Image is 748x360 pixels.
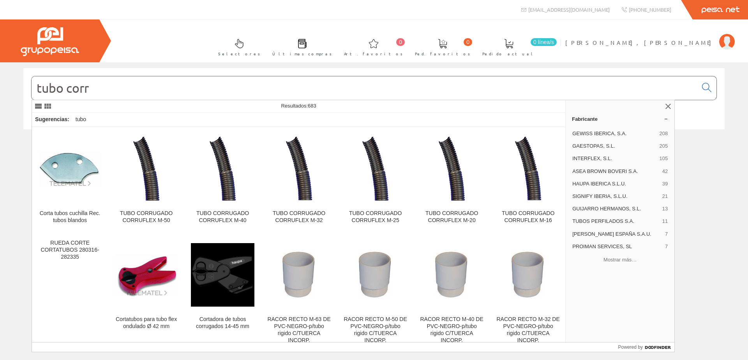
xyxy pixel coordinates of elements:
[482,50,535,58] span: Pedido actual
[115,253,178,297] img: Cortatubos para tubo flex ondulado Ø 42 mm
[572,168,659,175] span: ASEA BROWN BOVERI S.A.
[420,243,483,307] img: RACOR RECTO M-40 DE PVC-NEGRO-p/tubo rigido C/TUERCA INCORP.
[420,210,483,224] div: TUBO CORRUGADO CORRUFLEX M-20
[185,127,261,233] a: TUBO CORRUGADO CORRUFLEX M-40 TUBO CORRUGADO CORRUFLEX M-40
[281,103,316,109] span: Resultados:
[659,130,668,137] span: 208
[490,127,566,233] a: TUBO CORRUGADO CORRUFLEX M-16 TUBO CORRUGADO CORRUFLEX M-16
[344,210,407,224] div: TUBO CORRUGADO CORRUFLEX M-25
[569,254,671,266] button: Mostrar más…
[32,127,108,233] a: Corta tubos cuchilla Rec. tubos blandos Corta tubos cuchilla Rec. tubos blandos
[38,150,102,187] img: Corta tubos cuchilla Rec. tubos blandos
[191,210,254,224] div: TUBO CORRUGADO CORRUFLEX M-40
[267,316,331,344] div: RACOR RECTO M-63 DE PVC-NEGRO-p/tubo rigido C/TUERCA INCORP.
[572,205,659,212] span: GUIJARRO HERMANOS, S.L.
[265,32,336,61] a: Últimas compras
[659,143,668,150] span: 205
[414,127,490,233] a: TUBO CORRUGADO CORRUFLEX M-20 TUBO CORRUGADO CORRUFLEX M-20
[665,243,668,250] span: 7
[414,233,490,353] a: RACOR RECTO M-40 DE PVC-NEGRO-p/tubo rigido C/TUERCA INCORP. RACOR RECTO M-40 DE PVC-NEGRO-p/tubo...
[210,32,264,61] a: Selectores
[108,233,184,353] a: Cortatubos para tubo flex ondulado Ø 42 mm Cortatubos para tubo flex ondulado Ø 42 mm
[572,218,659,225] span: TUBOS PERFILADOS S.A.
[344,50,403,58] span: Art. favoritos
[38,240,102,261] div: RUEDA CORTE CORTATUBOS 280316-282335
[566,113,674,125] a: Fabricante
[267,210,331,224] div: TUBO CORRUGADO CORRUFLEX M-32
[308,103,316,109] span: 683
[32,76,697,100] input: Buscar...
[21,27,79,56] img: Grupo Peisa
[572,243,662,250] span: PROIMAN SERVICES, SL
[32,114,71,125] div: Sugerencias:
[415,50,470,58] span: Ped. favoritos
[662,205,668,212] span: 13
[572,231,662,238] span: [PERSON_NAME] ESPAÑA S.A.U.
[565,32,735,40] a: [PERSON_NAME], [PERSON_NAME]
[261,127,337,233] a: TUBO CORRUGADO CORRUFLEX M-32 TUBO CORRUGADO CORRUFLEX M-32
[572,130,656,137] span: GEWISS IBERICA, S.A.
[272,50,332,58] span: Últimas compras
[662,180,668,187] span: 39
[108,127,184,233] a: TUBO CORRUGADO CORRUFLEX M-50 TUBO CORRUGADO CORRUFLEX M-50
[344,243,407,307] img: RACOR RECTO M-50 DE PVC-NEGRO-p/tubo rigido C/TUERCA INCORP.
[662,193,668,200] span: 21
[115,210,178,224] div: TUBO CORRUGADO CORRUFLEX M-50
[618,342,675,352] a: Powered by
[261,233,337,353] a: RACOR RECTO M-63 DE PVC-NEGRO-p/tubo rigido C/TUERCA INCORP. RACOR RECTO M-63 DE PVC-NEGRO-p/tubo...
[344,316,407,344] div: RACOR RECTO M-50 DE PVC-NEGRO-p/tubo rigido C/TUERCA INCORP.
[23,139,725,146] div: © Grupo Peisa
[572,143,656,150] span: GAESTOPAS, S.L.
[115,316,178,330] div: Cortatubos para tubo flex ondulado Ø 42 mm
[115,137,178,200] img: TUBO CORRUGADO CORRUFLEX M-50
[344,137,407,200] img: TUBO CORRUGADO CORRUFLEX M-25
[629,6,671,13] span: [PHONE_NUMBER]
[565,39,715,46] span: [PERSON_NAME], [PERSON_NAME]
[267,243,331,307] img: RACOR RECTO M-63 DE PVC-NEGRO-p/tubo rigido C/TUERCA INCORP.
[665,231,668,238] span: 7
[496,243,560,307] img: RACOR RECTO M-32 DE PVC-NEGRO-p/tubo rigido C/TUERCA INCORP.
[337,127,413,233] a: TUBO CORRUGADO CORRUFLEX M-25 TUBO CORRUGADO CORRUFLEX M-25
[191,243,254,307] img: Cortadora de tubos corrugados 14-45 mm
[32,233,108,353] a: RUEDA CORTE CORTATUBOS 280316-282335
[420,137,483,200] img: TUBO CORRUGADO CORRUFLEX M-20
[191,137,254,200] img: TUBO CORRUGADO CORRUFLEX M-40
[38,210,102,224] div: Corta tubos cuchilla Rec. tubos blandos
[267,137,331,200] img: TUBO CORRUGADO CORRUFLEX M-32
[191,316,254,330] div: Cortadora de tubos corrugados 14-45 mm
[185,233,261,353] a: Cortadora de tubos corrugados 14-45 mm Cortadora de tubos corrugados 14-45 mm
[464,38,472,46] span: 0
[420,316,483,344] div: RACOR RECTO M-40 DE PVC-NEGRO-p/tubo rigido C/TUERCA INCORP.
[572,193,659,200] span: SIGNIFY IBERIA, S.L.U.
[528,6,610,13] span: [EMAIL_ADDRESS][DOMAIN_NAME]
[572,180,659,187] span: HAUPA IBERICA S.L.U.
[572,155,656,162] span: INTERFLEX, S.L.
[496,137,560,200] img: TUBO CORRUGADO CORRUFLEX M-16
[396,38,405,46] span: 0
[337,233,413,353] a: RACOR RECTO M-50 DE PVC-NEGRO-p/tubo rigido C/TUERCA INCORP. RACOR RECTO M-50 DE PVC-NEGRO-p/tubo...
[659,155,668,162] span: 105
[531,38,557,46] span: 0 línea/s
[496,210,560,224] div: TUBO CORRUGADO CORRUFLEX M-16
[618,344,643,351] span: Powered by
[496,316,560,344] div: RACOR RECTO M-32 DE PVC-NEGRO-p/tubo rigido C/TUERCA INCORP.
[72,113,89,127] div: tubo
[218,50,260,58] span: Selectores
[662,168,668,175] span: 42
[662,218,668,225] span: 11
[490,233,566,353] a: RACOR RECTO M-32 DE PVC-NEGRO-p/tubo rigido C/TUERCA INCORP. RACOR RECTO M-32 DE PVC-NEGRO-p/tubo...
